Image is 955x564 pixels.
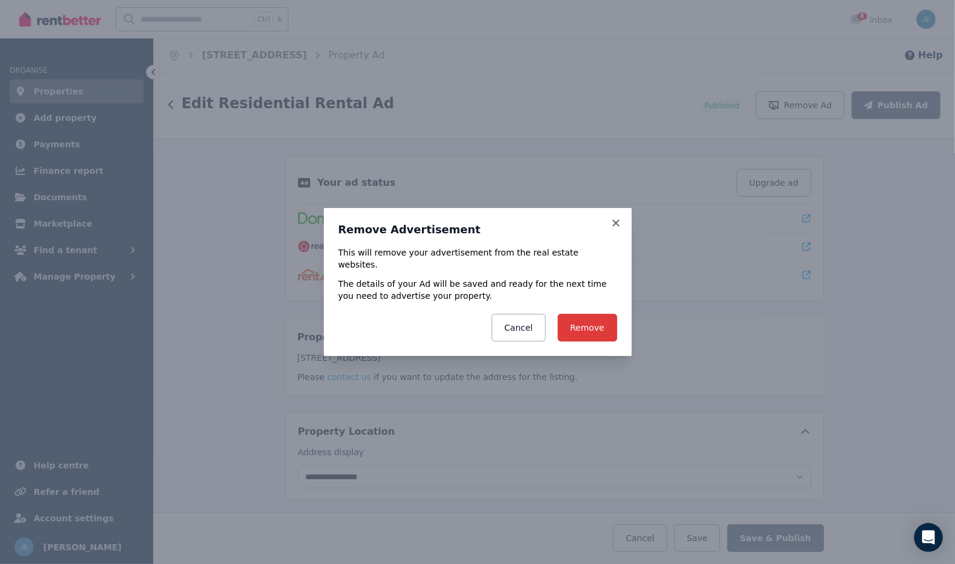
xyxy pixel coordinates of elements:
button: Remove [558,314,617,342]
p: The details of your Ad will be saved and ready for the next time you need to advertise your prope... [338,278,617,302]
p: This will remove your advertisement from the real estate websites. [338,247,617,271]
button: Cancel [492,314,545,342]
h3: Remove Advertisement [338,222,617,237]
div: Open Intercom Messenger [914,523,943,552]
